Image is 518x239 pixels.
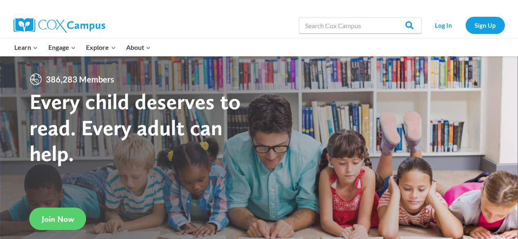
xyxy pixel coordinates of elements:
span: Learn [14,42,38,53]
span: 386,283 Members [43,73,118,86]
span: Explore [86,42,115,53]
img: Cox Campus [14,18,105,33]
strong: Every child deserves to read. Every adult can help. [29,88,241,166]
a: Sign Up [466,17,505,34]
span: Join Now [42,214,74,224]
a: Log In [426,17,461,34]
a: Join Now [29,208,86,230]
nav: Primary Navigation [9,39,156,56]
span: About [126,42,151,53]
input: Search Cox Campus [299,17,422,34]
span: Engage [48,42,76,53]
nav: Secondary Navigation [426,17,505,34]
